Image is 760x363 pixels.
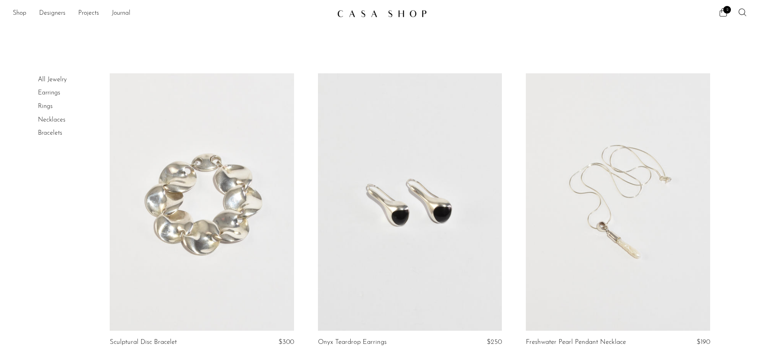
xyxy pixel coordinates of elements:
a: Designers [39,8,65,19]
ul: NEW HEADER MENU [13,7,331,20]
a: Earrings [38,90,60,96]
span: 2 [723,6,731,14]
a: All Jewelry [38,77,67,83]
a: Freshwater Pearl Pendant Necklace [526,339,626,346]
nav: Desktop navigation [13,7,331,20]
a: Necklaces [38,117,65,123]
span: $250 [487,339,502,345]
a: Sculptural Disc Bracelet [110,339,177,346]
a: Onyx Teardrop Earrings [318,339,387,346]
a: Rings [38,103,53,110]
span: $300 [278,339,294,345]
span: $190 [697,339,710,345]
a: Shop [13,8,26,19]
a: Bracelets [38,130,62,136]
a: Projects [78,8,99,19]
a: Journal [112,8,130,19]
